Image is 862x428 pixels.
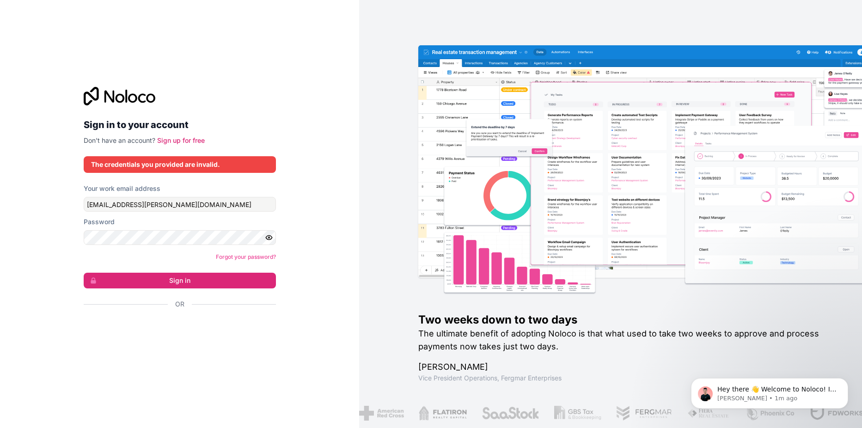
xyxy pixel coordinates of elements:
[418,327,832,353] h2: The ultimate benefit of adopting Noloco is that what used to take two weeks to approve and proces...
[418,361,832,373] h1: [PERSON_NAME]
[84,273,276,288] button: Sign in
[616,406,672,421] img: /assets/fergmar-CudnrXN5.png
[216,253,276,260] a: Forgot your password?
[79,319,273,339] iframe: Bouton "Se connecter avec Google"
[84,217,115,226] label: Password
[157,136,205,144] a: Sign up for free
[84,116,276,133] h2: Sign in to your account
[91,160,269,169] div: The credentials you provided are invalid.
[418,373,832,383] h1: Vice President Operations , Fergmar Enterprises
[554,406,601,421] img: /assets/gbstax-C-GtDUiK.png
[359,406,403,421] img: /assets/american-red-cross-BAupjrZR.png
[84,184,160,193] label: Your work email address
[418,406,466,421] img: /assets/flatiron-C8eUkumj.png
[175,300,184,309] span: Or
[481,406,539,421] img: /assets/saastock-C6Zbiodz.png
[84,197,276,212] input: Email address
[84,230,276,245] input: Password
[677,359,862,423] iframe: Intercom notifications message
[418,312,832,327] h1: Two weeks down to two days
[84,136,155,144] span: Don't have an account?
